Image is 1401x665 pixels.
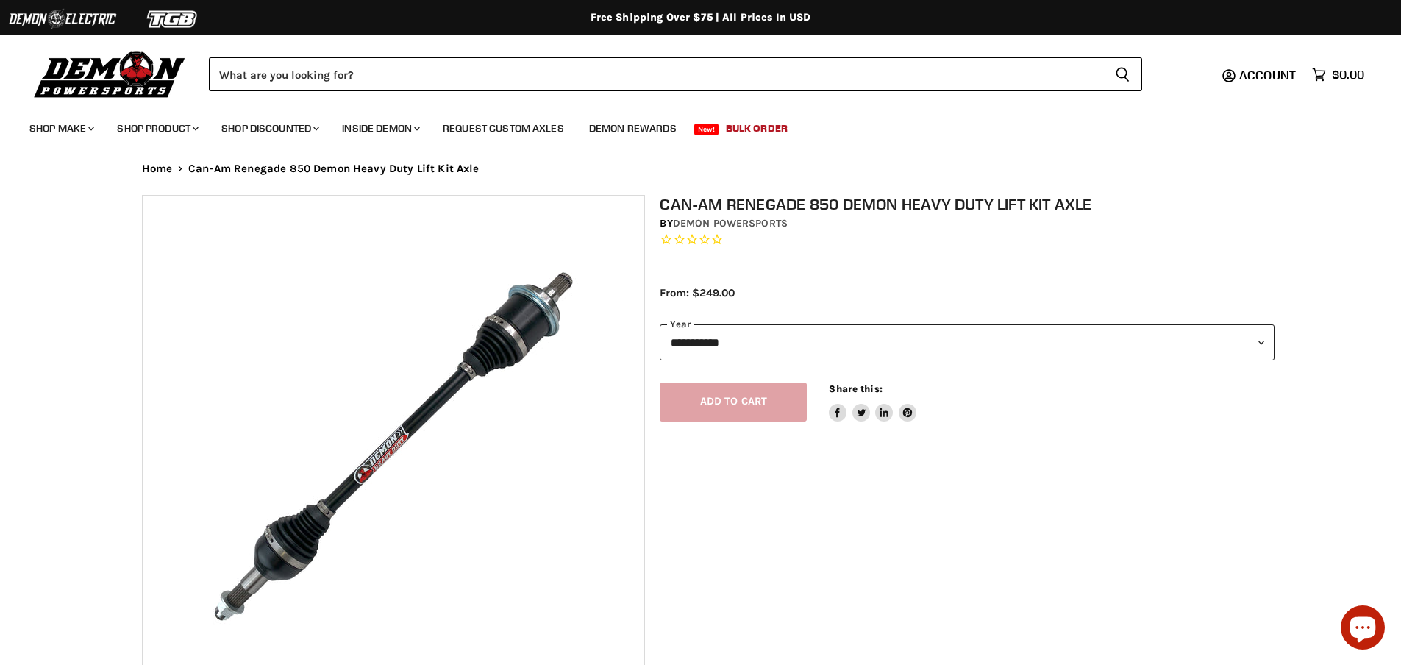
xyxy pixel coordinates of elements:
[1336,605,1389,653] inbox-online-store-chat: Shopify online store chat
[1332,68,1364,82] span: $0.00
[660,232,1275,248] span: Rated 0.0 out of 5 stars 0 reviews
[1103,57,1142,91] button: Search
[694,124,719,135] span: New!
[715,113,799,143] a: Bulk Order
[209,57,1142,91] form: Product
[829,383,916,422] aside: Share this:
[29,48,190,100] img: Demon Powersports
[660,324,1275,360] select: year
[106,113,207,143] a: Shop Product
[1233,68,1305,82] a: Account
[118,5,228,33] img: TGB Logo 2
[331,113,429,143] a: Inside Demon
[1305,64,1372,85] a: $0.00
[660,216,1275,232] div: by
[18,107,1361,143] ul: Main menu
[113,163,1289,175] nav: Breadcrumbs
[432,113,575,143] a: Request Custom Axles
[7,5,118,33] img: Demon Electric Logo 2
[209,57,1103,91] input: Search
[1239,68,1296,82] span: Account
[142,163,173,175] a: Home
[578,113,688,143] a: Demon Rewards
[188,163,480,175] span: Can-Am Renegade 850 Demon Heavy Duty Lift Kit Axle
[18,113,103,143] a: Shop Make
[660,195,1275,213] h1: Can-Am Renegade 850 Demon Heavy Duty Lift Kit Axle
[210,113,328,143] a: Shop Discounted
[673,217,788,230] a: Demon Powersports
[113,11,1289,24] div: Free Shipping Over $75 | All Prices In USD
[660,286,735,299] span: From: $249.00
[829,383,882,394] span: Share this:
